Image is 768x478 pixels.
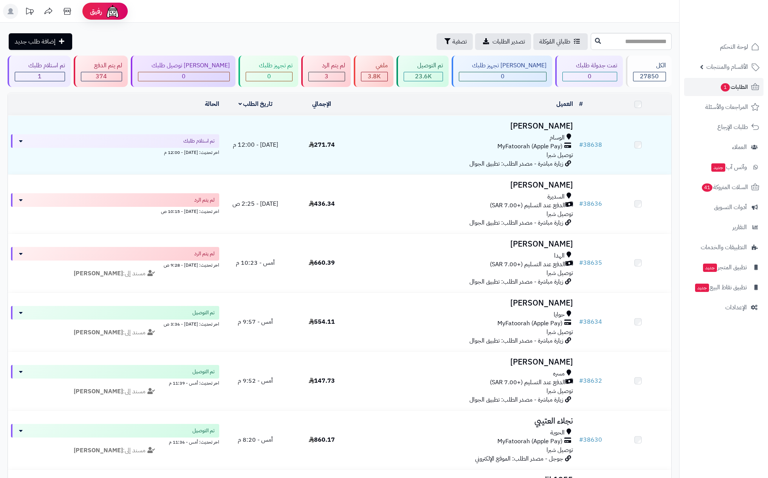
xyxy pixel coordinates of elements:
span: توصيل شبرا [547,151,573,160]
span: زيارة مباشرة - مصدر الطلب: تطبيق الجوال [469,336,563,345]
span: تطبيق نقاط البيع [694,282,747,293]
a: التطبيقات والخدمات [684,238,763,256]
span: حوايا [554,310,565,319]
span: السديرة [547,192,565,201]
span: إضافة طلب جديد [15,37,56,46]
a: أدوات التسويق [684,198,763,216]
span: توصيل شبرا [547,386,573,396]
a: المراجعات والأسئلة [684,98,763,116]
span: 860.17 [309,435,335,444]
span: # [579,376,583,385]
span: تم التوصيل [192,309,215,317]
span: لم يتم الرد [194,196,215,204]
span: تصدير الطلبات [492,37,525,46]
h3: [PERSON_NAME] [358,122,573,130]
a: #38630 [579,435,602,444]
span: [DATE] - 2:25 ص [232,199,278,208]
span: تم التوصيل [192,368,215,376]
div: 1 [15,72,65,81]
div: 0 [459,72,547,81]
a: الحالة [205,99,219,109]
a: تطبيق المتجرجديد [684,258,763,276]
span: تم التوصيل [192,427,215,435]
span: توصيل شبرا [547,268,573,278]
div: ملغي [361,61,388,70]
a: الإعدادات [684,298,763,317]
span: MyFatoorah (Apple Pay) [497,142,562,151]
span: 554.11 [309,317,335,326]
span: 271.74 [309,140,335,149]
span: # [579,199,583,208]
a: الإجمالي [312,99,331,109]
div: 3 [309,72,345,81]
span: [DATE] - 12:00 م [233,140,278,149]
span: 0 [501,72,505,81]
a: تاريخ الطلب [238,99,273,109]
div: [PERSON_NAME] توصيل طلبك [138,61,230,70]
span: MyFatoorah (Apple Pay) [497,437,562,446]
a: [PERSON_NAME] توصيل طلبك 0 [129,56,237,87]
strong: [PERSON_NAME] [74,387,123,396]
a: تصدير الطلبات [475,33,531,50]
div: مسند إلى: [5,387,225,396]
span: الدفع عند التسليم (+7.00 SAR) [490,260,565,269]
span: زيارة مباشرة - مصدر الطلب: تطبيق الجوال [469,218,563,227]
h3: [PERSON_NAME] [358,181,573,189]
div: 0 [563,72,617,81]
span: التقارير [732,222,747,233]
strong: [PERSON_NAME] [74,269,123,278]
span: # [579,435,583,444]
div: 374 [81,72,122,81]
span: تطبيق المتجر [702,262,747,273]
span: 3.8K [368,72,381,81]
a: لم يتم الدفع 374 [72,56,130,87]
span: 0 [182,72,186,81]
span: الدفع عند التسليم (+7.00 SAR) [490,201,565,210]
span: الوسام [550,133,565,142]
a: السلات المتروكة41 [684,178,763,196]
span: طلباتي المُوكلة [539,37,570,46]
a: ملغي 3.8K [352,56,395,87]
span: توصيل شبرا [547,445,573,455]
a: تطبيق نقاط البيعجديد [684,278,763,296]
span: رفيق [90,7,102,16]
a: #38635 [579,258,602,267]
div: اخر تحديث: أمس - 11:36 م [11,438,219,445]
div: اخر تحديث: [DATE] - 10:15 ص [11,207,219,215]
a: لوحة التحكم [684,38,763,56]
h3: نجلاء العتيبي [358,417,573,425]
span: المراجعات والأسئلة [705,102,748,112]
div: لم يتم الدفع [81,61,122,70]
span: أمس - 9:52 م [238,376,273,385]
div: تم تجهيز طلبك [246,61,293,70]
div: تم استلام طلبك [15,61,65,70]
span: الدفع عند التسليم (+7.00 SAR) [490,378,565,387]
div: 0 [138,72,229,81]
span: الهدا [554,251,565,260]
span: الطلبات [720,82,748,92]
h3: [PERSON_NAME] [358,299,573,307]
span: # [579,258,583,267]
span: تصفية [452,37,467,46]
a: تحديثات المنصة [20,4,39,21]
span: 41 [702,183,712,192]
span: لوحة التحكم [720,42,748,52]
span: 0 [267,72,271,81]
span: 27850 [640,72,659,81]
span: الحوية [550,428,565,437]
span: تم استلام طلبك [183,137,215,145]
strong: [PERSON_NAME] [74,446,123,455]
div: [PERSON_NAME] تجهيز طلبك [459,61,547,70]
h3: [PERSON_NAME] [358,358,573,366]
span: أمس - 10:23 م [236,258,275,267]
button: تصفية [437,33,473,50]
div: 23627 [404,72,443,81]
span: 3 [325,72,328,81]
div: الكل [633,61,666,70]
a: #38638 [579,140,602,149]
span: 436.34 [309,199,335,208]
span: MyFatoorah (Apple Pay) [497,319,562,328]
img: ai-face.png [105,4,120,19]
a: # [579,99,583,109]
span: العملاء [732,142,747,152]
